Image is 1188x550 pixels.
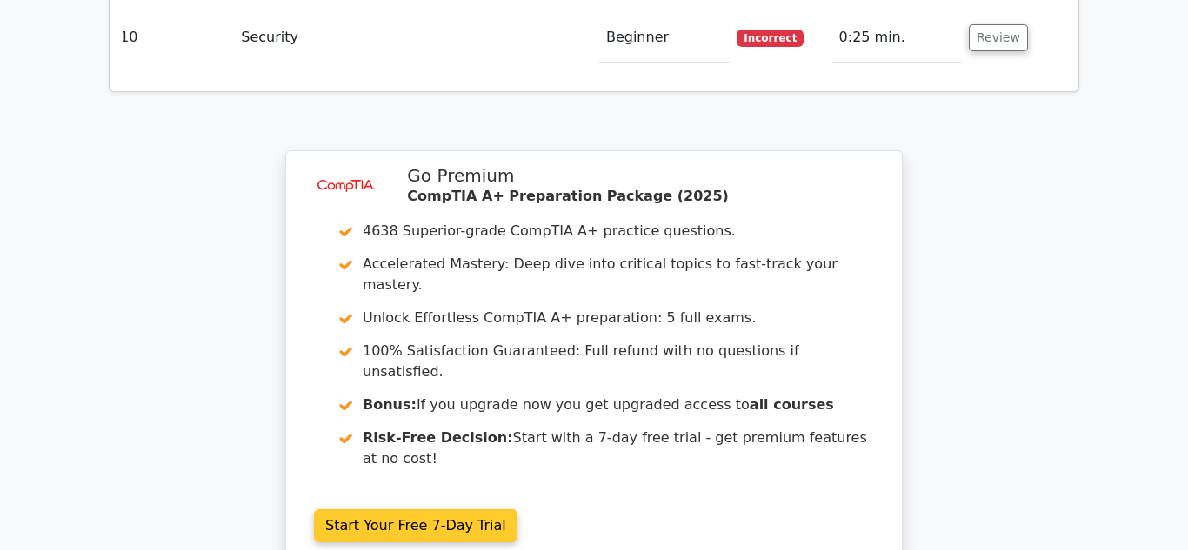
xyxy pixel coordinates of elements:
[737,30,804,47] span: Incorrect
[599,13,731,63] td: Beginner
[969,24,1028,51] button: Review
[832,13,962,63] td: 0:25 min.
[113,13,234,63] td: 10
[314,509,517,542] a: Start Your Free 7-Day Trial
[234,13,599,63] td: Security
